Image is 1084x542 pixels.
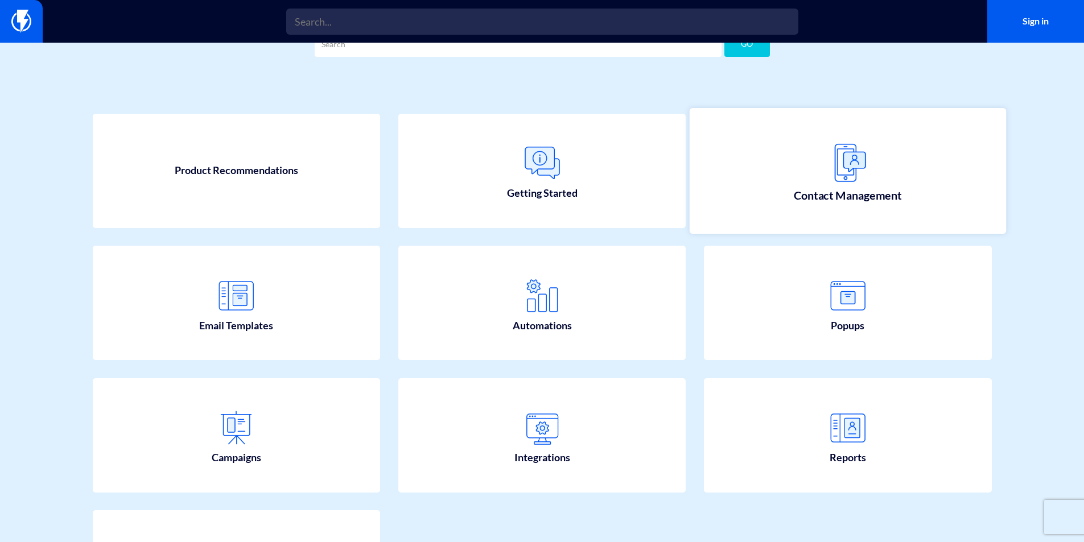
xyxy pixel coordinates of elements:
[398,114,686,228] a: Getting Started
[794,188,902,204] span: Contact Management
[286,9,798,35] input: Search...
[398,378,686,493] a: Integrations
[724,31,770,57] button: GO
[831,318,864,333] span: Popups
[704,246,992,360] a: Popups
[690,108,1006,234] a: Contact Management
[93,114,381,228] a: Product Recommendations
[830,450,866,465] span: Reports
[704,378,992,493] a: Reports
[398,246,686,360] a: Automations
[212,450,261,465] span: Campaigns
[507,186,578,201] span: Getting Started
[315,31,722,57] input: Search
[175,163,298,178] span: Product Recommendations
[514,450,570,465] span: Integrations
[513,318,572,333] span: Automations
[93,378,381,493] a: Campaigns
[93,246,381,360] a: Email Templates
[199,318,273,333] span: Email Templates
